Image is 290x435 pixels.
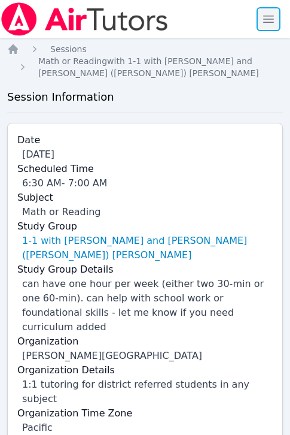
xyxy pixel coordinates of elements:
[22,205,273,219] div: Math or Reading
[22,176,273,191] div: 6:30 AM - 7:00 AM
[17,133,273,147] label: Date
[50,43,87,55] a: Sessions
[7,89,283,105] h3: Session Information
[38,55,283,79] a: Math or Readingwith 1-1 with [PERSON_NAME] and [PERSON_NAME] ([PERSON_NAME]) [PERSON_NAME]
[22,234,273,262] a: 1-1 with [PERSON_NAME] and [PERSON_NAME] ([PERSON_NAME]) [PERSON_NAME]
[22,277,273,334] div: can have one hour per week (either two 30-min or one 60-min). can help with school work or founda...
[17,191,273,205] label: Subject
[17,406,273,421] label: Organization Time Zone
[50,44,87,54] span: Sessions
[38,56,259,78] span: Math or Reading with 1-1 with [PERSON_NAME] and [PERSON_NAME] ([PERSON_NAME]) [PERSON_NAME]
[22,421,273,435] div: Pacific
[17,219,273,234] label: Study Group
[17,262,273,277] label: Study Group Details
[17,334,273,349] label: Organization
[17,162,273,176] label: Scheduled Time
[22,349,273,363] div: [PERSON_NAME][GEOGRAPHIC_DATA]
[22,377,273,406] div: 1:1 tutoring for district referred students in any subject
[7,43,283,79] nav: Breadcrumb
[22,147,273,162] div: [DATE]
[17,363,273,377] label: Organization Details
